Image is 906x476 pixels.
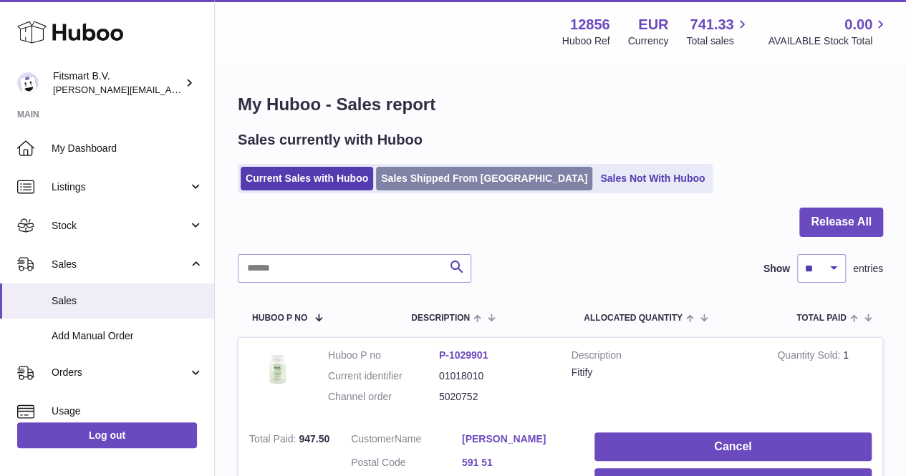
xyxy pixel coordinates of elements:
[351,432,462,450] dt: Name
[328,369,439,383] dt: Current identifier
[52,294,203,308] span: Sales
[52,404,203,418] span: Usage
[562,34,610,48] div: Huboo Ref
[238,93,883,116] h1: My Huboo - Sales report
[686,15,750,48] a: 741.33 Total sales
[53,69,182,97] div: Fitsmart B.V.
[690,15,733,34] span: 741.33
[17,72,39,94] img: jonathan@leaderoo.com
[686,34,750,48] span: Total sales
[249,433,299,448] strong: Total Paid
[777,349,843,364] strong: Quantity Sold
[52,142,203,155] span: My Dashboard
[766,338,882,422] td: 1
[52,219,188,233] span: Stock
[439,390,550,404] dd: 5020752
[252,314,307,323] span: Huboo P no
[462,456,573,470] a: 591 51
[241,167,373,190] a: Current Sales with Huboo
[844,15,872,34] span: 0.00
[768,34,889,48] span: AVAILABLE Stock Total
[376,167,592,190] a: Sales Shipped From [GEOGRAPHIC_DATA]
[799,208,883,237] button: Release All
[439,369,550,383] dd: 01018010
[768,15,889,48] a: 0.00 AVAILABLE Stock Total
[351,456,462,473] dt: Postal Code
[462,432,573,446] a: [PERSON_NAME]
[299,433,329,445] span: 947.50
[572,349,756,366] strong: Description
[595,167,710,190] a: Sales Not With Huboo
[411,314,470,323] span: Description
[52,366,188,379] span: Orders
[328,349,439,362] dt: Huboo P no
[17,422,197,448] a: Log out
[249,349,307,389] img: 128561739542540.png
[351,433,395,445] span: Customer
[53,84,287,95] span: [PERSON_NAME][EMAIL_ADDRESS][DOMAIN_NAME]
[52,329,203,343] span: Add Manual Order
[572,366,756,379] div: Fitify
[52,258,188,271] span: Sales
[328,390,439,404] dt: Channel order
[52,180,188,194] span: Listings
[853,262,883,276] span: entries
[584,314,683,323] span: ALLOCATED Quantity
[439,349,488,361] a: P-1029901
[628,34,669,48] div: Currency
[594,432,872,462] button: Cancel
[238,130,423,150] h2: Sales currently with Huboo
[763,262,790,276] label: Show
[638,15,668,34] strong: EUR
[570,15,610,34] strong: 12856
[796,314,847,323] span: Total paid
